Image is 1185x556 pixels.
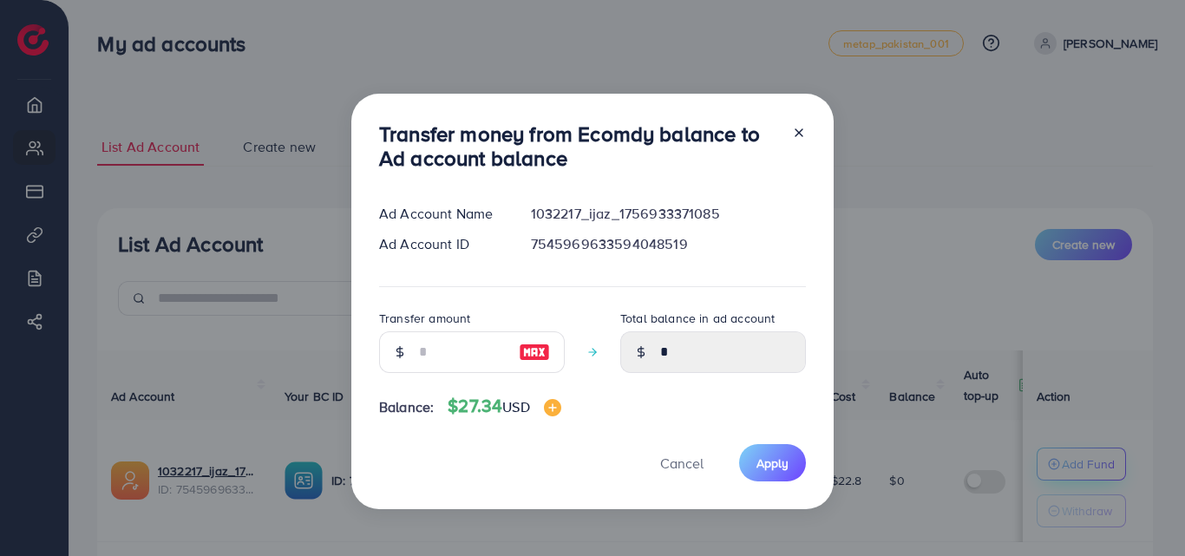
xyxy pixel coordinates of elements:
div: 1032217_ijaz_1756933371085 [517,204,820,224]
iframe: Chat [1111,478,1172,543]
div: Ad Account Name [365,204,517,224]
button: Apply [739,444,806,481]
div: Ad Account ID [365,234,517,254]
img: image [519,342,550,363]
span: Balance: [379,397,434,417]
div: 7545969633594048519 [517,234,820,254]
label: Total balance in ad account [620,310,775,327]
span: USD [502,397,529,416]
h3: Transfer money from Ecomdy balance to Ad account balance [379,121,778,172]
label: Transfer amount [379,310,470,327]
button: Cancel [638,444,725,481]
h4: $27.34 [448,396,560,417]
img: image [544,399,561,416]
span: Apply [756,455,789,472]
span: Cancel [660,454,704,473]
